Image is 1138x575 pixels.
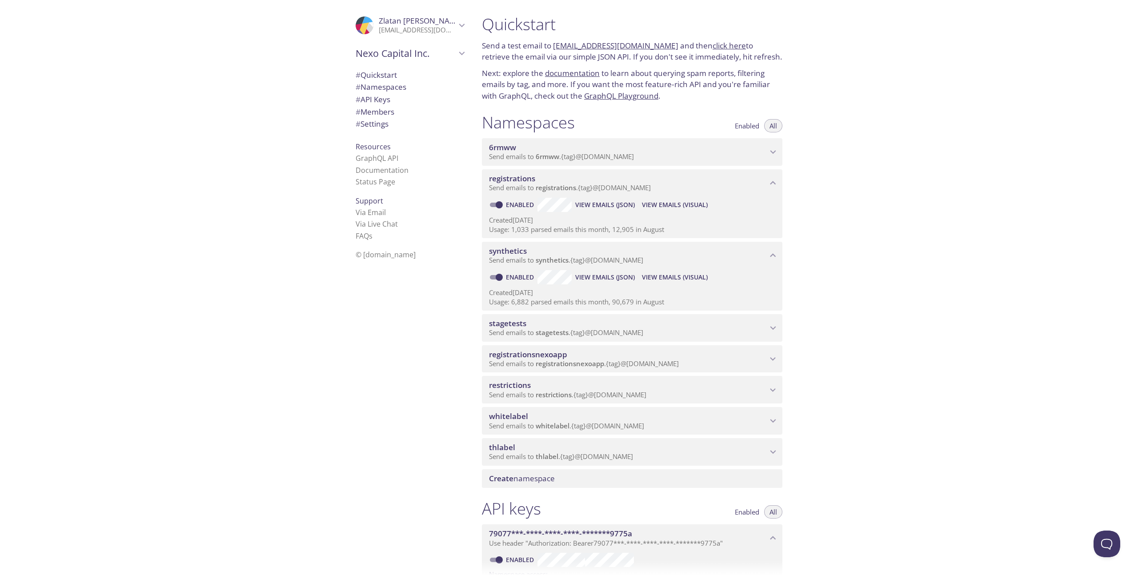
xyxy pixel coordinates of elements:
span: Send emails to . {tag} @[DOMAIN_NAME] [489,421,644,430]
div: whitelabel namespace [482,407,782,435]
a: FAQ [356,231,373,241]
div: Members [349,106,471,118]
p: Created [DATE] [489,288,775,297]
span: whitelabel [489,411,528,421]
button: Enabled [729,505,765,519]
div: stagetests namespace [482,314,782,342]
span: Send emails to . {tag} @[DOMAIN_NAME] [489,390,646,399]
a: click here [713,40,746,51]
button: View Emails (Visual) [638,198,711,212]
span: registrationsnexoapp [536,359,604,368]
span: 6rmww [536,152,559,161]
span: Quickstart [356,70,397,80]
div: Zlatan Ivanov [349,11,471,40]
div: registrationsnexoapp namespace [482,345,782,373]
a: Enabled [505,555,537,564]
span: Members [356,107,394,117]
p: Created [DATE] [489,216,775,225]
span: View Emails (JSON) [575,272,635,283]
p: [EMAIL_ADDRESS][DOMAIN_NAME] [379,26,456,35]
div: Team Settings [349,118,471,130]
span: synthetics [536,256,569,264]
a: Status Page [356,177,395,187]
span: s [369,231,373,241]
p: Send a test email to and then to retrieve the email via our simple JSON API. If you don't see it ... [482,40,782,63]
button: View Emails (JSON) [572,198,638,212]
div: synthetics namespace [482,242,782,269]
div: Namespaces [349,81,471,93]
button: All [764,505,782,519]
a: Via Email [356,208,386,217]
span: Settings [356,119,389,129]
span: restrictions [489,380,531,390]
p: Usage: 1,033 parsed emails this month, 12,905 in August [489,225,775,234]
div: Create namespace [482,469,782,488]
span: Send emails to . {tag} @[DOMAIN_NAME] [489,359,679,368]
span: Namespaces [356,82,406,92]
div: thlabel namespace [482,438,782,466]
span: # [356,119,361,129]
button: View Emails (Visual) [638,270,711,284]
span: thlabel [536,452,558,461]
span: synthetics [489,246,527,256]
div: Quickstart [349,69,471,81]
span: # [356,107,361,117]
span: registrations [489,173,535,184]
span: View Emails (JSON) [575,200,635,210]
div: Nexo Capital Inc. [349,42,471,65]
span: registrations [536,183,576,192]
a: Enabled [505,200,537,209]
div: registrations namespace [482,169,782,197]
span: View Emails (Visual) [642,200,708,210]
button: Enabled [729,119,765,132]
span: API Keys [356,94,390,104]
span: Send emails to . {tag} @[DOMAIN_NAME] [489,328,643,337]
a: GraphQL API [356,153,398,163]
span: Create [489,473,513,483]
span: # [356,70,361,80]
p: Usage: 6,882 parsed emails this month, 90,679 in August [489,297,775,307]
span: Zlatan [PERSON_NAME] [379,16,463,26]
div: restrictions namespace [482,376,782,403]
a: Enabled [505,273,537,281]
h1: Quickstart [482,14,782,34]
button: All [764,119,782,132]
iframe: Help Scout Beacon - Open [1094,531,1120,557]
span: thlabel [489,442,515,452]
span: whitelabel [536,421,569,430]
span: View Emails (Visual) [642,272,708,283]
h1: Namespaces [482,112,575,132]
span: © [DOMAIN_NAME] [356,250,416,260]
a: GraphQL Playground [584,91,658,101]
a: Via Live Chat [356,219,398,229]
p: Next: explore the to learn about querying spam reports, filtering emails by tag, and more. If you... [482,68,782,102]
a: Documentation [356,165,409,175]
a: documentation [545,68,600,78]
span: Resources [356,142,391,152]
div: API Keys [349,93,471,106]
span: # [356,94,361,104]
span: Send emails to . {tag} @[DOMAIN_NAME] [489,183,651,192]
button: View Emails (JSON) [572,270,638,284]
h1: API keys [482,499,541,519]
span: Send emails to . {tag} @[DOMAIN_NAME] [489,452,633,461]
span: Nexo Capital Inc. [356,47,456,60]
span: namespace [489,473,555,483]
span: restrictions [536,390,572,399]
div: 6rmww namespace [482,138,782,166]
span: # [356,82,361,92]
span: Support [356,196,383,206]
span: registrationsnexoapp [489,349,567,359]
a: [EMAIL_ADDRESS][DOMAIN_NAME] [553,40,678,51]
